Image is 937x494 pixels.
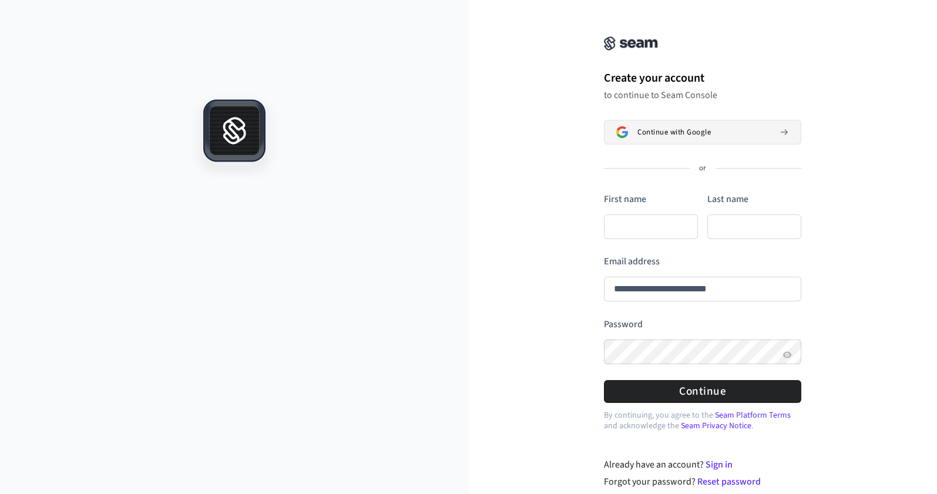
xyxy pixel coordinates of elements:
button: Continue [604,380,801,403]
p: By continuing, you agree to the and acknowledge the . [604,410,801,431]
label: Last name [707,193,748,206]
button: Sign in with GoogleContinue with Google [604,120,801,144]
a: Seam Privacy Notice [681,420,751,432]
p: to continue to Seam Console [604,89,801,101]
label: First name [604,193,646,206]
img: Sign in with Google [616,126,628,138]
h1: Create your account [604,69,801,87]
a: Seam Platform Terms [715,409,791,421]
a: Sign in [706,458,733,471]
div: Forgot your password? [604,475,802,489]
span: Continue with Google [637,127,711,137]
label: Email address [604,255,660,268]
label: Password [604,318,643,331]
a: Reset password [697,475,761,488]
p: or [699,163,706,174]
button: Show password [780,348,794,362]
div: Already have an account? [604,458,802,472]
img: Seam Console [604,36,658,51]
